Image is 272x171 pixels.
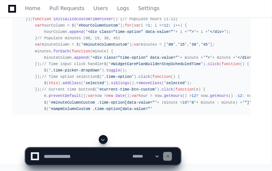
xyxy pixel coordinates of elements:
span: '#minuteColumnCustom .time-option[data-value="' [49,100,157,105]
span: preventDefault [49,94,81,98]
span: '45' [201,42,210,47]
span: for [125,23,132,28]
span: '</div>' [208,30,226,34]
span: click [162,87,173,92]
span: new [106,94,113,98]
span: '">' [203,55,213,60]
span: Date [116,94,125,98]
span: click [208,62,219,66]
span: minute [92,49,106,54]
span: forEach [54,49,70,54]
span: Logs [117,6,129,10]
span: '">' [187,30,196,34]
span: Settings [138,6,159,10]
span: '#current-time-btn-custom' [97,87,157,92]
span: '#hourColumnCustom' [76,23,120,28]
span: initializeCustomTimePicker [54,17,113,21]
span: Pull Requests [49,6,84,10]
span: function [153,74,171,79]
span: 12 [164,23,168,28]
span: append [70,30,83,34]
span: siblings [111,81,129,85]
span: Home [25,6,40,10]
span: '.time-picker-dropdown' [49,68,102,73]
span: append [74,55,88,60]
span: '15' [178,42,187,47]
span: removeClass [136,81,162,85]
span: 'selected' [83,81,107,85]
span: '"]' [242,100,252,105]
span: var [35,42,42,47]
span: function [33,17,51,21]
span: click [139,74,150,79]
span: getHours [210,94,229,98]
span: '#WidgetCarePlanBuilderStepScheduledTime' [109,62,203,66]
span: 1 [148,23,150,28]
span: function [175,87,194,92]
span: 12 [238,94,242,98]
span: function [72,49,90,54]
span: '30' [189,42,199,47]
span: getHours [164,94,182,98]
span: Users [94,6,108,10]
span: '.time-option' [102,74,134,79]
span: '#ampmColumnCustom .time-option[data-value="' [49,107,152,111]
span: // Time option selection [42,74,97,79]
span: '<div class="time-option" data-value="' [90,55,180,60]
span: addClass [62,81,81,85]
span: '0' [189,100,196,105]
span: function [221,62,240,66]
span: // Populate minutes (00, 15, 30, 45) [37,36,120,40]
span: // Current time button [42,87,93,92]
span: '00' [166,42,175,47]
span: '#minuteColumnCustom' [81,42,129,47]
span: var [134,42,141,47]
span: '</div>' [235,55,254,60]
span: // Populate hours (1-12) [122,17,178,21]
span: 12 [192,94,196,98]
span: this [49,81,58,85]
span: 'selected' [164,81,187,85]
span: // Time input click handler [42,62,104,66]
span: 10 [183,100,187,105]
span: e [196,87,199,92]
span: var [132,94,138,98]
span: '<div class="time-option" data-value="' [86,30,175,34]
span: var [88,94,95,98]
span: var [35,23,42,28]
span: var [134,23,141,28]
span: toggle [106,68,120,73]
